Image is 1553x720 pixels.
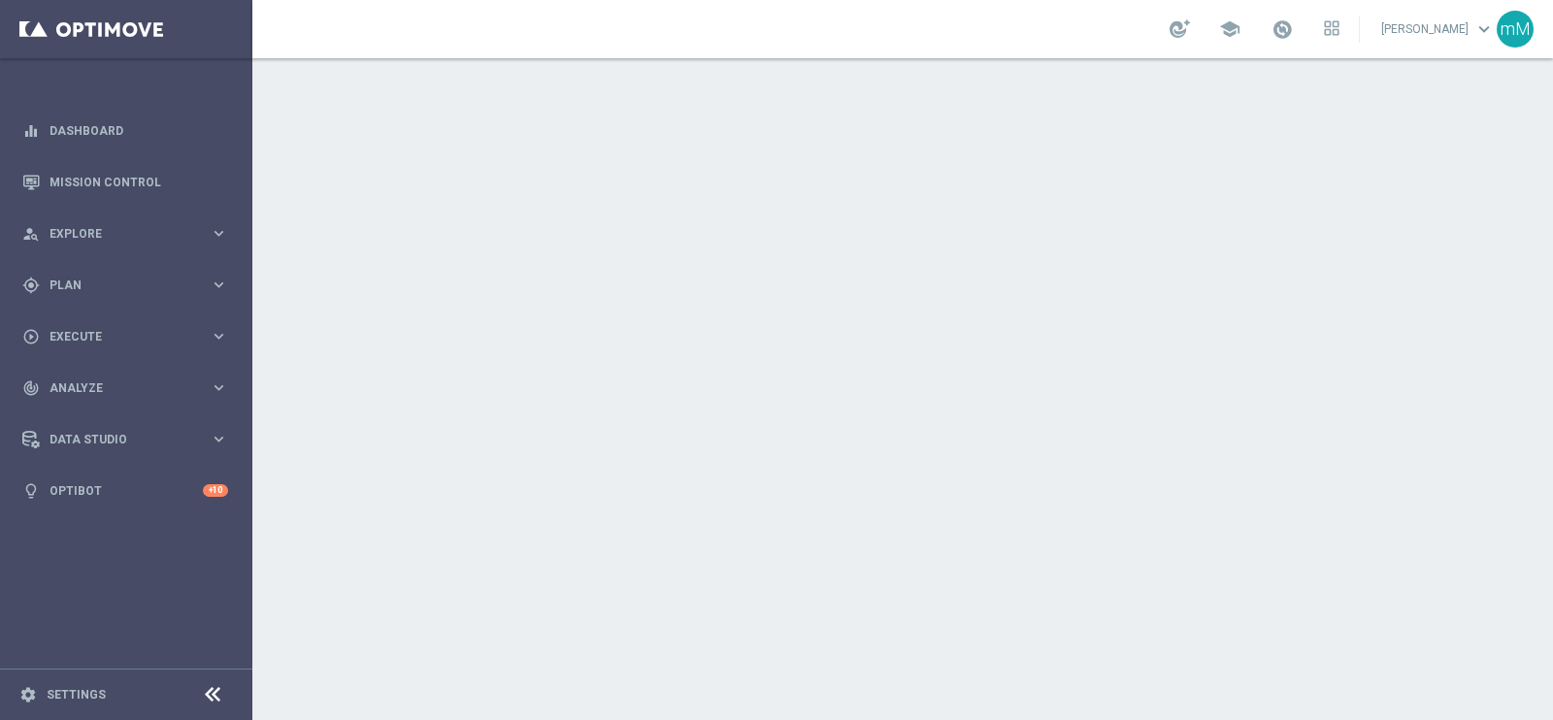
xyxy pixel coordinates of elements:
i: keyboard_arrow_right [210,224,228,243]
div: Optibot [22,465,228,516]
a: Settings [47,689,106,701]
i: settings [19,686,37,704]
div: Analyze [22,379,210,397]
i: keyboard_arrow_right [210,430,228,448]
div: mM [1497,11,1534,48]
a: Dashboard [50,105,228,156]
button: equalizer Dashboard [21,123,229,139]
span: Analyze [50,382,210,394]
div: Dashboard [22,105,228,156]
i: keyboard_arrow_right [210,378,228,397]
button: person_search Explore keyboard_arrow_right [21,226,229,242]
button: lightbulb Optibot +10 [21,483,229,499]
span: Explore [50,228,210,240]
i: play_circle_outline [22,328,40,345]
i: track_changes [22,379,40,397]
div: Mission Control [22,156,228,208]
span: Data Studio [50,434,210,445]
i: keyboard_arrow_right [210,327,228,345]
div: Execute [22,328,210,345]
span: school [1219,18,1240,40]
div: Plan [22,277,210,294]
i: lightbulb [22,482,40,500]
i: keyboard_arrow_right [210,276,228,294]
span: keyboard_arrow_down [1473,18,1495,40]
a: [PERSON_NAME]keyboard_arrow_down [1379,15,1497,44]
i: person_search [22,225,40,243]
i: equalizer [22,122,40,140]
div: Explore [22,225,210,243]
i: gps_fixed [22,277,40,294]
button: play_circle_outline Execute keyboard_arrow_right [21,329,229,344]
a: Optibot [50,465,203,516]
button: Mission Control [21,175,229,190]
button: track_changes Analyze keyboard_arrow_right [21,380,229,396]
span: Execute [50,331,210,343]
button: gps_fixed Plan keyboard_arrow_right [21,278,229,293]
a: Mission Control [50,156,228,208]
div: +10 [203,484,228,497]
span: Plan [50,279,210,291]
div: Data Studio [22,431,210,448]
button: Data Studio keyboard_arrow_right [21,432,229,447]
